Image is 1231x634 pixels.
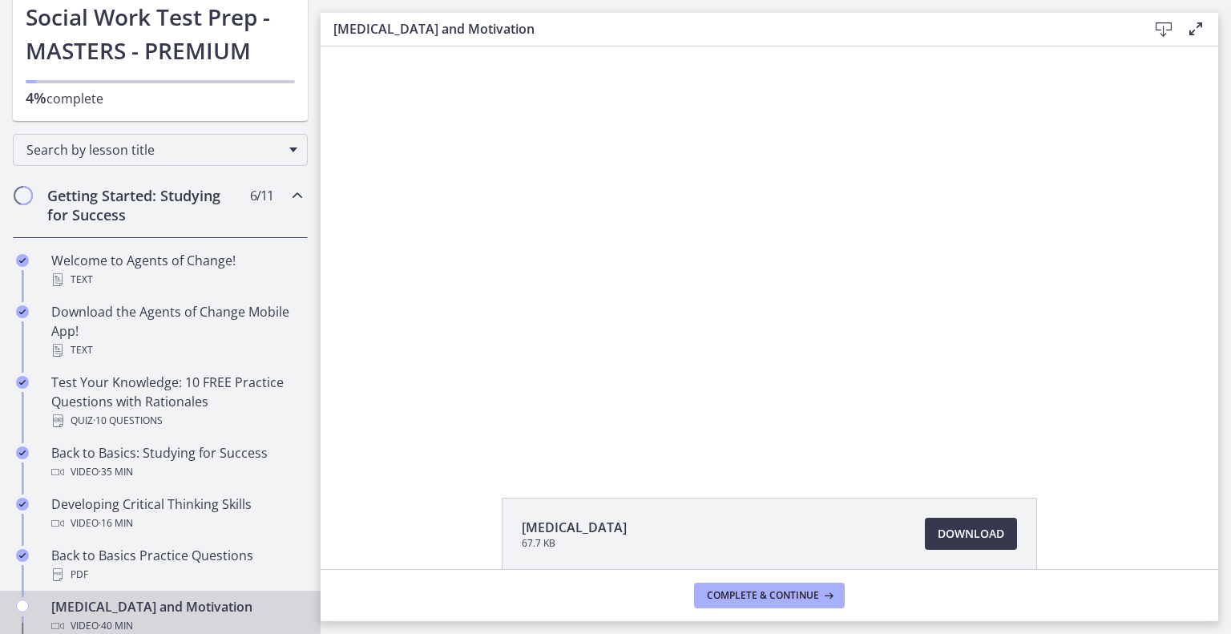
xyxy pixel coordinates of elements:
div: Text [51,341,301,360]
iframe: Video Lesson [321,46,1218,461]
div: Video [51,514,301,533]
span: · 16 min [99,514,133,533]
div: Quiz [51,411,301,430]
div: Search by lesson title [13,134,308,166]
div: PDF [51,565,301,584]
span: 4% [26,88,46,107]
div: Developing Critical Thinking Skills [51,495,301,533]
i: Completed [16,254,29,267]
i: Completed [16,305,29,318]
p: complete [26,88,295,108]
i: Completed [16,446,29,459]
span: 67.7 KB [522,537,627,550]
span: · 10 Questions [93,411,163,430]
span: Search by lesson title [26,141,281,159]
button: Complete & continue [694,583,845,608]
span: Download [938,524,1004,543]
div: Back to Basics Practice Questions [51,546,301,584]
i: Completed [16,549,29,562]
div: Video [51,462,301,482]
div: Welcome to Agents of Change! [51,251,301,289]
div: Text [51,270,301,289]
h3: [MEDICAL_DATA] and Motivation [333,19,1122,38]
a: Download [925,518,1017,550]
div: Back to Basics: Studying for Success [51,443,301,482]
div: Test Your Knowledge: 10 FREE Practice Questions with Rationales [51,373,301,430]
span: [MEDICAL_DATA] [522,518,627,537]
i: Completed [16,376,29,389]
i: Completed [16,498,29,511]
span: 6 / 11 [250,186,273,205]
div: Download the Agents of Change Mobile App! [51,302,301,360]
span: Complete & continue [707,589,819,602]
h2: Getting Started: Studying for Success [47,186,243,224]
span: · 35 min [99,462,133,482]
